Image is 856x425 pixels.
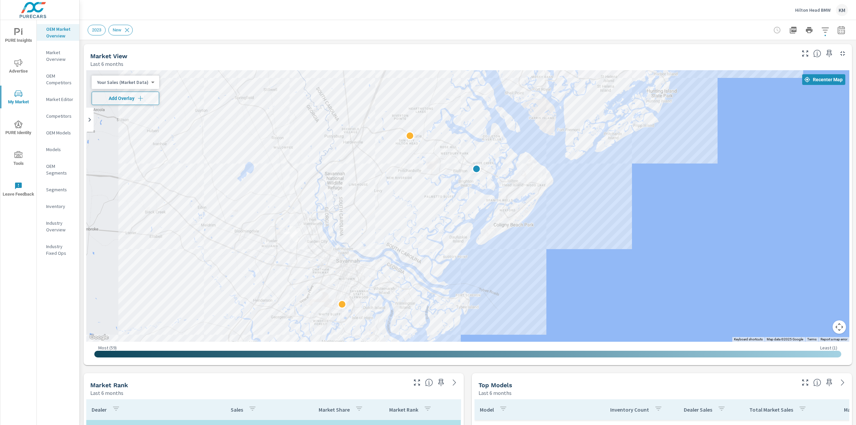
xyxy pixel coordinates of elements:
[98,345,117,351] p: Most ( 59 )
[46,96,74,103] p: Market Editor
[46,26,74,39] p: OEM Market Overview
[821,337,847,341] a: Report a map error
[37,218,79,235] div: Industry Overview
[734,337,763,342] button: Keyboard shortcuts
[46,73,74,86] p: OEM Competitors
[46,186,74,193] p: Segments
[37,128,79,138] div: OEM Models
[46,220,74,233] p: Industry Overview
[610,406,649,413] p: Inventory Count
[90,382,128,389] h5: Market Rank
[37,241,79,258] div: Industry Fixed Ops
[46,203,74,210] p: Inventory
[92,406,107,413] p: Dealer
[90,389,123,397] p: Last 6 months
[97,79,148,85] p: Your Sales (Market Data)
[2,182,34,198] span: Leave Feedback
[90,60,123,68] p: Last 6 months
[802,74,845,85] button: Recenter Map
[835,23,848,37] button: Select Date Range
[46,146,74,153] p: Models
[807,337,817,341] a: Terms (opens in new tab)
[46,49,74,63] p: Market Overview
[46,163,74,176] p: OEM Segments
[425,379,433,387] span: Market Rank shows you how you rank, in terms of sales, to other dealerships in your market. “Mark...
[837,377,848,388] a: See more details in report
[795,7,831,13] p: Hilton Head BMW
[824,48,835,59] span: Save this to your personalized report
[46,243,74,256] p: Industry Fixed Ops
[46,129,74,136] p: OEM Models
[46,113,74,119] p: Competitors
[37,24,79,41] div: OEM Market Overview
[767,337,803,341] span: Map data ©2025 Google
[412,377,422,388] button: Make Fullscreen
[805,77,843,83] span: Recenter Map
[436,377,446,388] span: Save this to your personalized report
[819,23,832,37] button: Apply Filters
[90,52,127,60] h5: Market View
[37,94,79,104] div: Market Editor
[480,406,494,413] p: Model
[837,48,848,59] button: Minimize Widget
[88,27,105,32] span: 2023
[37,111,79,121] div: Competitors
[2,151,34,168] span: Tools
[824,377,835,388] span: Save this to your personalized report
[389,406,418,413] p: Market Rank
[88,333,110,342] img: Google
[109,27,125,32] span: New
[684,406,712,413] p: Dealer Sales
[108,25,133,35] div: New
[800,48,811,59] button: Make Fullscreen
[833,320,846,334] button: Map camera controls
[2,120,34,137] span: PURE Identity
[37,201,79,211] div: Inventory
[836,4,848,16] div: KM
[786,23,800,37] button: "Export Report to PDF"
[478,389,512,397] p: Last 6 months
[820,345,837,351] p: Least ( 1 )
[2,28,34,44] span: PURE Insights
[37,144,79,154] div: Models
[813,379,821,387] span: Find the biggest opportunities within your model lineup nationwide. [Source: Market registration ...
[37,161,79,178] div: OEM Segments
[88,333,110,342] a: Open this area in Google Maps (opens a new window)
[37,47,79,64] div: Market Overview
[813,49,821,58] span: Find the biggest opportunities in your market for your inventory. Understand by postal code where...
[319,406,350,413] p: Market Share
[2,59,34,75] span: Advertise
[800,377,811,388] button: Make Fullscreen
[37,185,79,195] div: Segments
[0,20,36,205] div: nav menu
[478,382,512,389] h5: Top Models
[449,377,460,388] a: See more details in report
[749,406,793,413] p: Total Market Sales
[802,23,816,37] button: Print Report
[2,90,34,106] span: My Market
[95,95,156,102] span: Add Overlay
[92,92,159,105] button: Add Overlay
[231,406,243,413] p: Sales
[92,79,154,86] div: Your Sales (Market Data)
[37,71,79,88] div: OEM Competitors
